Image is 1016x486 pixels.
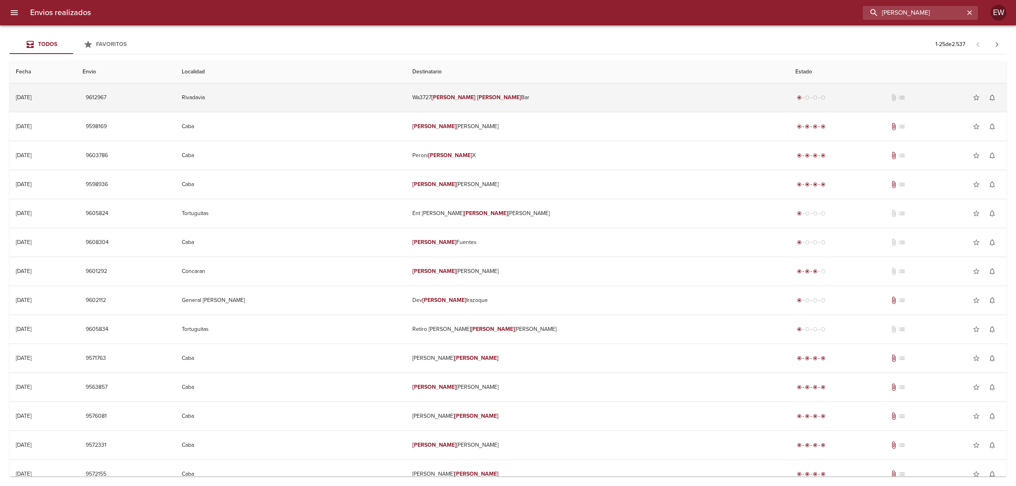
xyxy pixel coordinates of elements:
[175,431,406,459] td: Caba
[898,441,906,449] span: No tiene pedido asociado
[86,382,108,392] span: 9563857
[821,153,825,158] span: radio_button_checked
[797,240,802,245] span: radio_button_checked
[890,354,898,362] span: Tiene documentos adjuntos
[813,356,818,361] span: radio_button_checked
[898,209,906,217] span: No tiene pedido asociado
[813,414,818,419] span: radio_button_checked
[890,152,898,159] span: Tiene documentos adjuntos
[984,437,1000,453] button: Activar notificaciones
[890,383,898,391] span: Tiene documentos adjuntos
[805,182,810,187] span: radio_button_checked
[813,443,818,448] span: radio_button_checked
[968,40,987,48] span: Pagina anterior
[464,210,508,217] em: [PERSON_NAME]
[972,209,980,217] span: star_border
[890,296,898,304] span: Tiene documentos adjuntos
[412,123,456,130] em: [PERSON_NAME]
[805,298,810,303] span: radio_button_unchecked
[821,385,825,390] span: radio_button_checked
[968,177,984,192] button: Agregar a favoritos
[968,321,984,337] button: Agregar a favoritos
[83,438,110,453] button: 9572331
[16,442,31,448] div: [DATE]
[972,383,980,391] span: star_border
[16,413,31,419] div: [DATE]
[797,472,802,476] span: radio_button_checked
[454,355,498,361] em: [PERSON_NAME]
[898,354,906,362] span: No tiene pedido asociado
[968,350,984,366] button: Agregar a favoritos
[454,471,498,477] em: [PERSON_NAME]
[805,240,810,245] span: radio_button_unchecked
[984,148,1000,163] button: Activar notificaciones
[795,209,827,217] div: Generado
[16,297,31,304] div: [DATE]
[412,181,456,188] em: [PERSON_NAME]
[86,93,106,103] span: 9612967
[984,177,1000,192] button: Activar notificaciones
[406,315,789,344] td: Retiro [PERSON_NAME] [PERSON_NAME]
[175,112,406,141] td: Caba
[988,267,996,275] span: notifications_none
[968,379,984,395] button: Agregar a favoritos
[16,123,31,130] div: [DATE]
[898,123,906,131] span: No tiene pedido asociado
[968,148,984,163] button: Agregar a favoritos
[795,94,827,102] div: Generado
[813,298,818,303] span: radio_button_unchecked
[821,124,825,129] span: radio_button_checked
[406,112,789,141] td: [PERSON_NAME]
[805,327,810,332] span: radio_button_unchecked
[984,90,1000,106] button: Activar notificaciones
[972,123,980,131] span: star_border
[821,240,825,245] span: radio_button_unchecked
[988,209,996,217] span: notifications_none
[968,437,984,453] button: Agregar a favoritos
[968,119,984,134] button: Agregar a favoritos
[86,180,108,190] span: 9598936
[988,296,996,304] span: notifications_none
[406,199,789,228] td: Ent [PERSON_NAME] [PERSON_NAME]
[972,412,980,420] span: star_border
[890,94,898,102] span: No tiene documentos adjuntos
[972,238,980,246] span: star_border
[83,409,110,424] button: 9576081
[821,356,825,361] span: radio_button_checked
[86,411,107,421] span: 9576081
[83,206,112,221] button: 9605824
[984,321,1000,337] button: Activar notificaciones
[86,267,107,277] span: 9601292
[898,181,906,188] span: No tiene pedido asociado
[984,263,1000,279] button: Activar notificaciones
[805,124,810,129] span: radio_button_checked
[984,379,1000,395] button: Activar notificaciones
[972,441,980,449] span: star_border
[83,148,111,163] button: 9603786
[935,40,965,48] p: 1 - 25 de 2.537
[16,268,31,275] div: [DATE]
[988,181,996,188] span: notifications_none
[412,239,456,246] em: [PERSON_NAME]
[821,95,825,100] span: radio_button_unchecked
[813,327,818,332] span: radio_button_unchecked
[805,414,810,419] span: radio_button_checked
[175,83,406,112] td: Rivadavia
[471,326,515,332] em: [PERSON_NAME]
[175,61,406,83] th: Localidad
[988,123,996,131] span: notifications_none
[984,119,1000,134] button: Activar notificaciones
[795,383,827,391] div: Entregado
[795,354,827,362] div: Entregado
[805,385,810,390] span: radio_button_checked
[83,380,111,395] button: 9563857
[86,151,108,161] span: 9603786
[968,90,984,106] button: Agregar a favoritos
[968,408,984,424] button: Agregar a favoritos
[797,298,802,303] span: radio_button_checked
[890,123,898,131] span: Tiene documentos adjuntos
[984,206,1000,221] button: Activar notificaciones
[76,61,175,83] th: Envio
[83,90,110,105] button: 9612967
[898,383,906,391] span: No tiene pedido asociado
